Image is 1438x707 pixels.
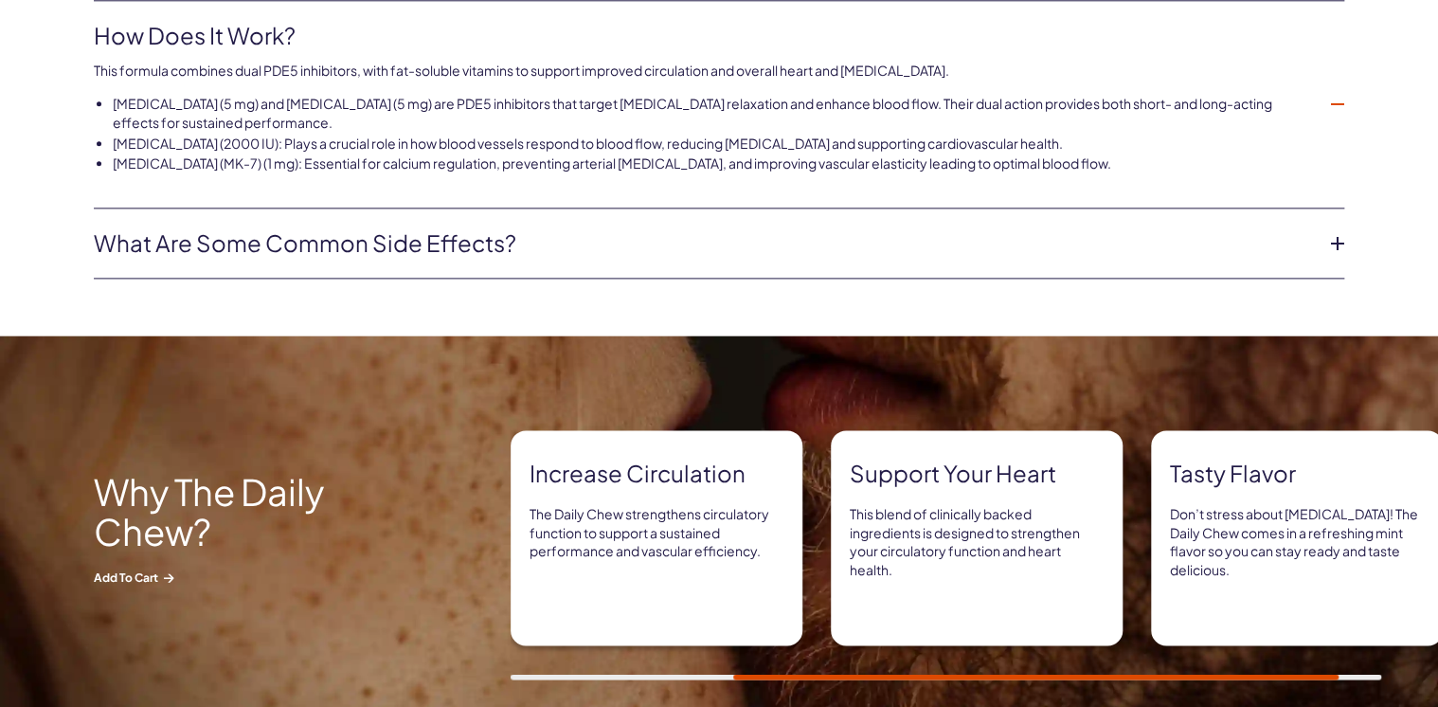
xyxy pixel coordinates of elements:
[113,135,1314,154] li: [MEDICAL_DATA] (2000 IU): Plays a crucial role in how blood vessels respond to blood flow, reduci...
[113,154,1314,173] li: [MEDICAL_DATA] (MK-7) (1 mg): Essential for calcium regulation, preventing arterial [MEDICAL_DATA...
[850,458,1104,490] strong: Support Your Heart
[530,505,783,561] p: The Daily Chew strengthens circulatory function to support a sustained performance and vascular e...
[94,570,435,586] span: Add to Cart
[530,458,783,490] strong: Increase Circulation
[1170,505,1424,579] p: Don’t stress about [MEDICAL_DATA]! The Daily Chew comes in a refreshing mint flavor so you can st...
[94,227,1314,260] a: What are some common side effects?
[94,471,435,551] h2: Why The Daily Chew?
[1170,458,1424,490] strong: Tasty Flavor
[94,20,1314,52] a: How Does it Work?
[94,62,1314,81] p: This formula combines dual PDE5 inhibitors, with fat-soluble vitamins to support improved circula...
[850,505,1104,579] p: This blend of clinically backed ingredients is designed to strengthen your circulatory function a...
[113,95,1314,132] li: [MEDICAL_DATA] (5 mg) and [MEDICAL_DATA] (5 mg) are PDE5 inhibitors that target [MEDICAL_DATA] re...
